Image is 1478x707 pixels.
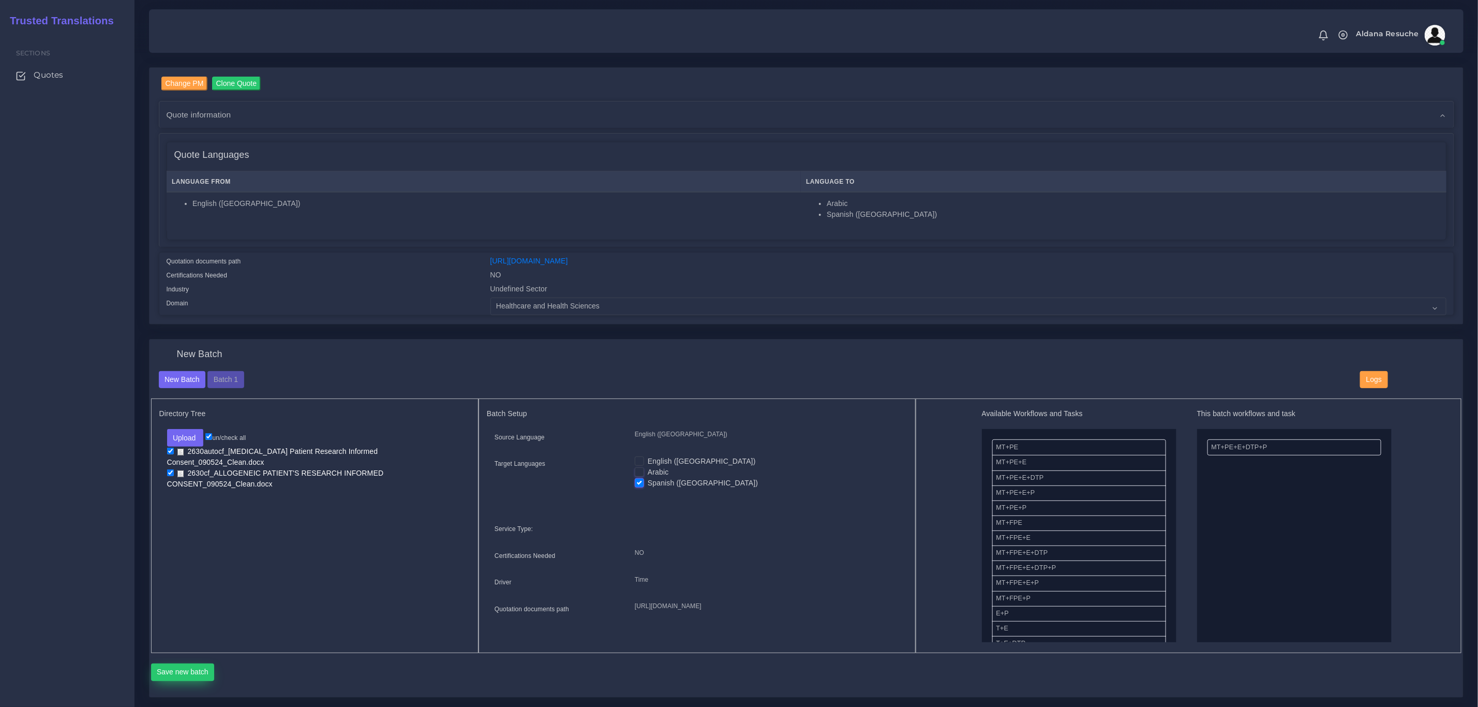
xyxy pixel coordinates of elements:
label: Spanish ([GEOGRAPHIC_DATA]) [648,478,758,489]
button: Save new batch [151,664,215,681]
li: MT+PE+P [992,500,1166,516]
div: Undefined Sector [483,284,1454,298]
li: MT+FPE+P [992,591,1166,607]
label: Driver [495,578,512,587]
li: MT+PE+E [992,455,1166,470]
p: NO [635,548,900,558]
label: Industry [167,285,189,294]
label: un/check all [205,433,246,443]
label: Source Language [495,433,545,442]
li: MT+FPE+E+DTP+P [992,561,1166,576]
a: Trusted Translations [3,12,114,30]
a: Quotes [8,64,127,86]
label: Arabic [648,467,669,478]
a: 2630autocf_[MEDICAL_DATA] Patient Research Informed Consent_090524_Clean.docx [167,447,378,467]
li: E+P [992,606,1166,622]
label: Certifications Needed [495,551,556,561]
button: Upload [167,429,204,447]
li: MT+FPE+E [992,531,1166,546]
label: Certifications Needed [167,271,228,280]
a: Batch 1 [207,375,244,383]
label: English ([GEOGRAPHIC_DATA]) [648,456,756,467]
p: [URL][DOMAIN_NAME] [635,601,900,612]
h5: Directory Tree [159,409,471,418]
li: MT+FPE [992,515,1166,531]
li: T+E+DTP [992,636,1166,652]
li: Spanish ([GEOGRAPHIC_DATA]) [827,209,1441,220]
li: MT+FPE+E+DTP [992,546,1166,561]
a: [URL][DOMAIN_NAME] [490,257,568,265]
div: Quote information [159,101,1454,128]
div: NO [483,270,1454,284]
span: Sections [16,49,50,57]
h5: Available Workflows and Tasks [982,409,1176,418]
label: Quotation documents path [495,605,569,614]
button: Logs [1360,371,1387,389]
th: Language From [167,171,801,193]
th: Language To [801,171,1446,193]
input: Change PM [161,77,208,91]
a: New Batch [159,375,206,383]
li: Arabic [827,198,1441,209]
button: New Batch [159,371,206,389]
li: T+E [992,621,1166,637]
label: Quotation documents path [167,257,241,266]
li: MT+PE [992,439,1166,455]
h4: Quote Languages [174,150,249,161]
span: Aldana Resuche [1356,30,1419,37]
h4: New Batch [177,349,222,360]
h2: Trusted Translations [3,14,114,27]
li: MT+PE+E+DTP+P [1207,439,1381,455]
img: avatar [1425,25,1445,46]
a: Aldana Resucheavatar [1351,25,1449,46]
span: Logs [1366,375,1382,384]
label: Service Type: [495,524,533,534]
label: Target Languages [495,459,545,468]
li: MT+FPE+E+P [992,576,1166,591]
li: English ([GEOGRAPHIC_DATA]) [192,198,795,209]
a: 2630cf_ALLOGENEIC PATIENT'S RESEARCH INFORMED CONSENT_090524_Clean.docx [167,468,384,489]
label: Domain [167,299,188,308]
h5: This batch workflows and task [1197,409,1392,418]
span: Quotes [34,69,63,81]
input: Clone Quote [212,77,261,91]
p: English ([GEOGRAPHIC_DATA]) [635,429,900,440]
input: un/check all [205,433,212,440]
h5: Batch Setup [487,409,907,418]
button: Batch 1 [207,371,244,389]
li: MT+PE+E+DTP [992,470,1166,486]
li: MT+PE+E+P [992,485,1166,501]
span: Quote information [167,109,231,121]
p: Time [635,575,900,585]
